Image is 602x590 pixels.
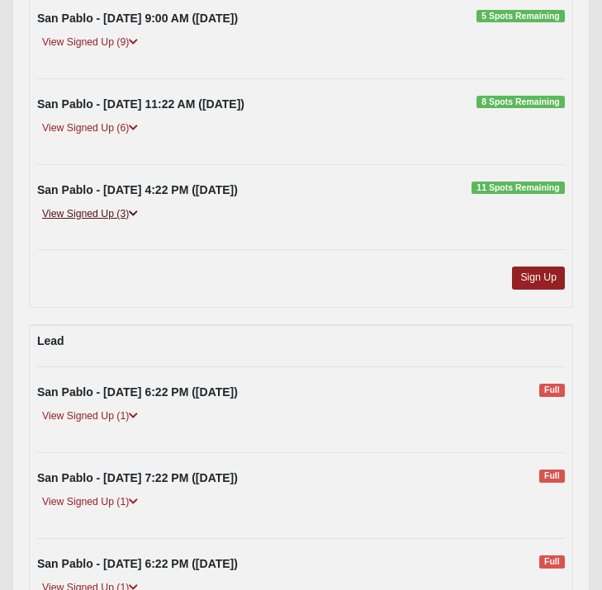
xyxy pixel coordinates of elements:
a: View Signed Up (1) [37,493,143,511]
strong: San Pablo - [DATE] 9:00 AM ([DATE]) [37,12,238,25]
span: 11 Spots Remaining [472,182,565,195]
span: Full [539,555,565,569]
strong: San Pablo - [DATE] 6:22 PM ([DATE]) [37,385,238,399]
span: 5 Spots Remaining [476,10,565,23]
a: Sign Up [512,267,565,289]
a: View Signed Up (3) [37,205,143,223]
a: View Signed Up (1) [37,408,143,425]
span: 8 Spots Remaining [476,96,565,109]
strong: San Pablo - [DATE] 4:22 PM ([DATE]) [37,183,238,196]
a: View Signed Up (6) [37,120,143,137]
span: Full [539,384,565,397]
strong: San Pablo - [DATE] 7:22 PM ([DATE]) [37,471,238,484]
strong: San Pablo - [DATE] 11:22 AM ([DATE]) [37,97,244,111]
a: View Signed Up (9) [37,34,143,51]
strong: Lead [37,334,64,347]
span: Full [539,470,565,483]
strong: San Pablo - [DATE] 6:22 PM ([DATE]) [37,557,238,570]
